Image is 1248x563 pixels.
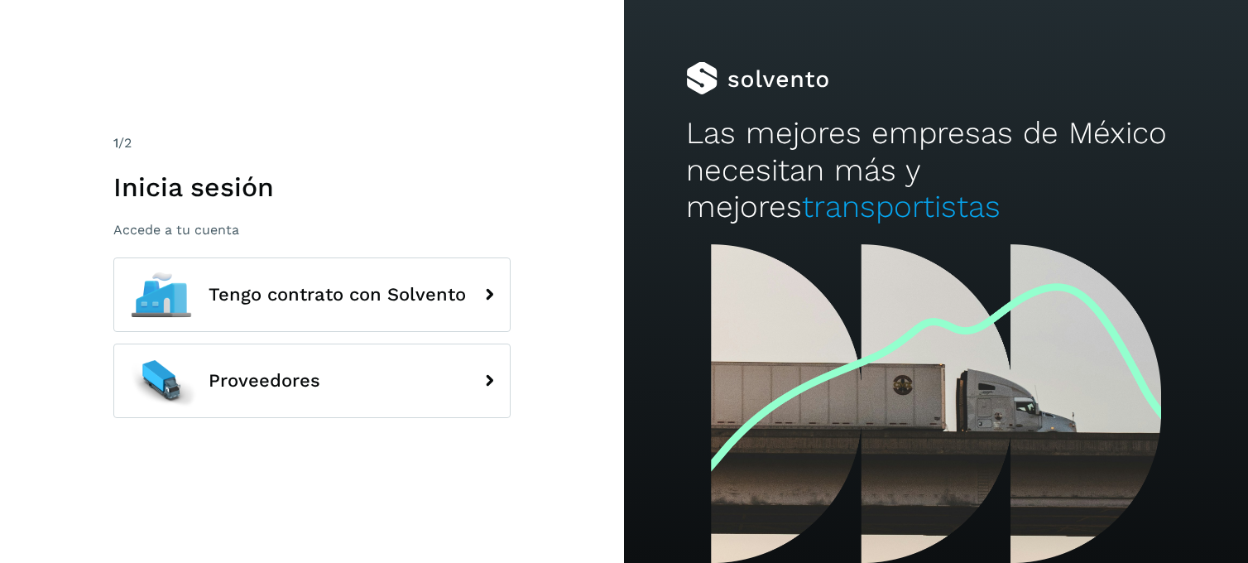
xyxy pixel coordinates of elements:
[113,222,511,238] p: Accede a tu cuenta
[686,115,1185,225] h2: Las mejores empresas de México necesitan más y mejores
[209,371,320,391] span: Proveedores
[113,257,511,332] button: Tengo contrato con Solvento
[209,285,466,305] span: Tengo contrato con Solvento
[113,133,511,153] div: /2
[113,171,511,203] h1: Inicia sesión
[113,344,511,418] button: Proveedores
[113,135,118,151] span: 1
[802,189,1001,224] span: transportistas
